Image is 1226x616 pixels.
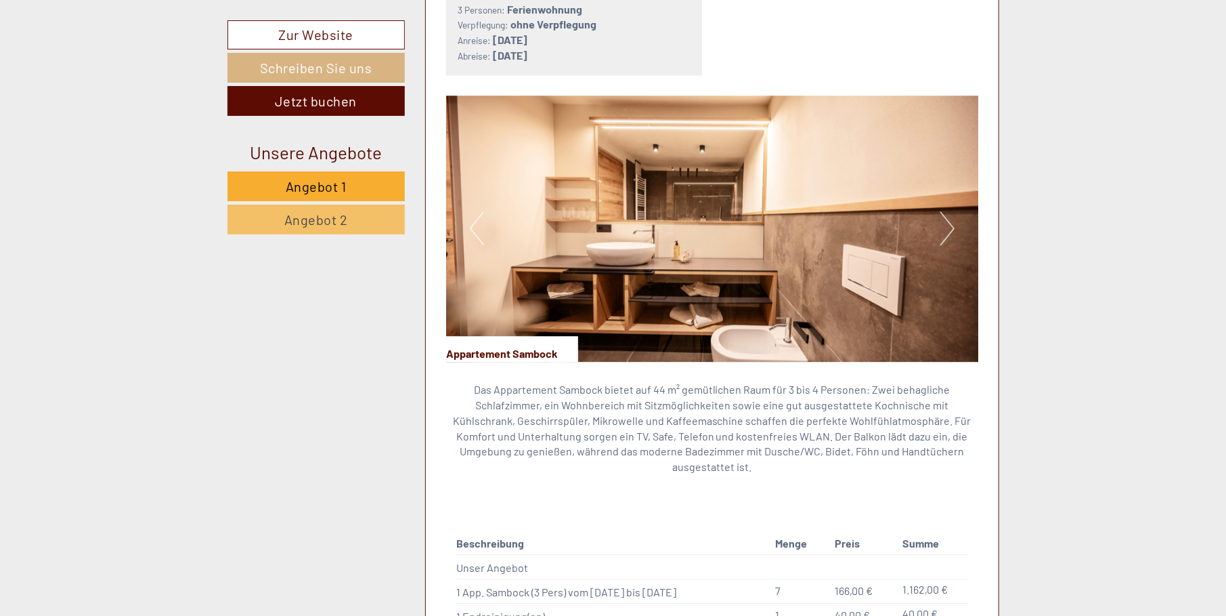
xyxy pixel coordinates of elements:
div: Guten Tag, wie können wir Ihnen helfen? [10,37,219,78]
b: [DATE] [493,33,527,46]
td: 1.162,00 € [897,579,967,603]
div: Unsere Angebote [227,140,405,165]
small: 3 Personen: [458,4,505,16]
p: Das Appartement Sambock bietet auf 44 m² gemütlichen Raum für 3 bis 4 Personen: Zwei behagliche S... [446,382,978,475]
b: ohne Verpflegung [510,18,596,30]
small: Verpflegung: [458,19,508,30]
span: Angebot 2 [284,211,348,228]
th: Beschreibung [456,533,770,554]
button: Previous [470,211,484,245]
button: Senden [443,351,532,381]
img: image [446,96,978,362]
a: Schreiben Sie uns [227,53,405,83]
div: Montag [238,10,294,33]
div: Appartement Sambock [446,336,578,362]
a: Zur Website [227,20,405,49]
small: Anreise: [458,35,491,46]
th: Summe [897,533,967,554]
th: Menge [770,533,829,554]
a: Jetzt buchen [227,86,405,116]
td: 7 [770,579,829,603]
td: 1 App. Sambock (3 Pers) vom [DATE] bis [DATE] [456,579,770,603]
th: Preis [829,533,897,554]
small: 09:14 [20,66,212,75]
button: Next [940,211,955,245]
td: Unser Angebot [456,554,770,579]
span: Angebot 1 [286,178,347,194]
small: Abreise: [458,50,491,62]
span: 166,00 € [835,584,873,597]
div: Appartements & Wellness [PERSON_NAME] [20,39,212,50]
b: Ferienwohnung [507,3,582,16]
b: [DATE] [493,49,527,62]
